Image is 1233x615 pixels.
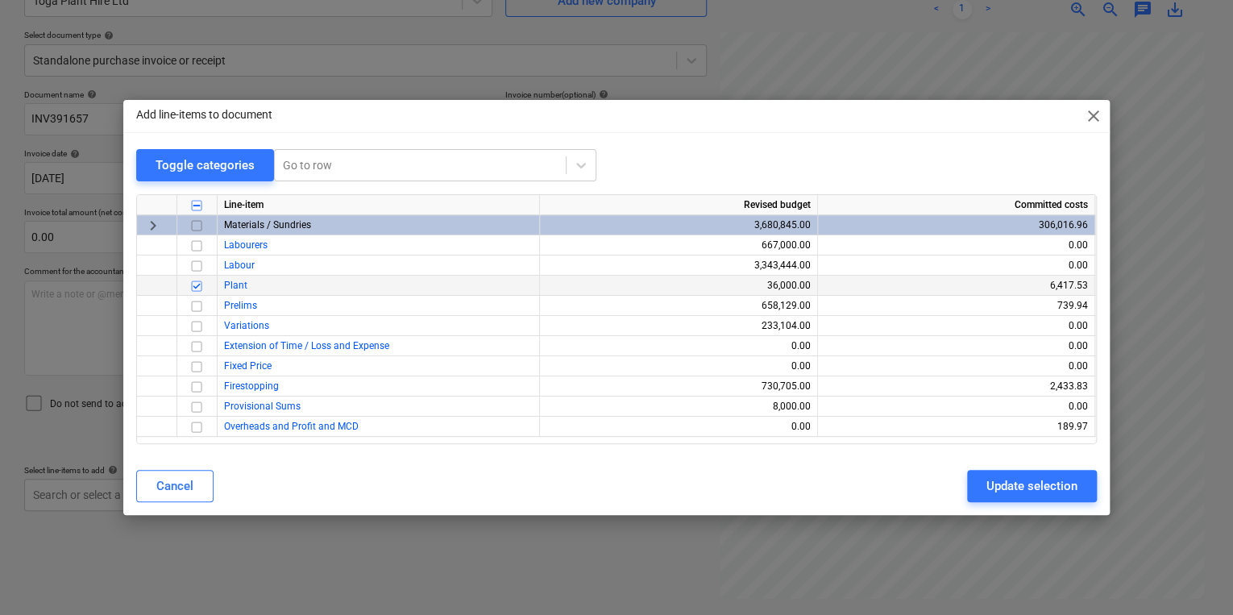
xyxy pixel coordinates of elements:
div: Line-item [218,195,540,215]
div: 233,104.00 [546,316,811,336]
div: 0.00 [546,417,811,437]
div: 0.00 [824,397,1088,417]
div: 0.00 [824,235,1088,256]
div: 36,000.00 [546,276,811,296]
a: Plant [224,280,247,291]
a: Extension of Time / Loss and Expense [224,340,389,351]
div: 6,417.53 [824,276,1088,296]
div: Revised budget [540,195,818,215]
div: 8,000.00 [546,397,811,417]
a: Labour [224,260,255,271]
div: 0.00 [824,316,1088,336]
div: Committed costs [818,195,1095,215]
button: Cancel [136,470,214,502]
a: Provisional Sums [224,401,301,412]
div: 0.00 [824,336,1088,356]
button: Update selection [967,470,1097,502]
p: Add line-items to document [136,106,272,123]
div: 0.00 [546,356,811,376]
div: 306,016.96 [824,215,1088,235]
div: 730,705.00 [546,376,811,397]
a: Overheads and Profit and MCD [224,421,359,432]
span: close [1084,106,1103,126]
div: 0.00 [824,356,1088,376]
a: Firestopping [224,380,279,392]
div: Toggle categories [156,155,255,176]
span: keyboard_arrow_right [143,216,163,235]
div: Update selection [986,476,1077,497]
a: Variations [224,320,269,331]
a: Labourers [224,239,268,251]
div: 739.94 [824,296,1088,316]
a: Fixed Price [224,360,272,372]
iframe: Chat Widget [1152,538,1233,615]
div: 0.00 [824,256,1088,276]
div: 667,000.00 [546,235,811,256]
div: 0.00 [546,336,811,356]
div: 2,433.83 [824,376,1088,397]
div: 658,129.00 [546,296,811,316]
button: Toggle categories [136,149,274,181]
div: 3,343,444.00 [546,256,811,276]
div: 3,680,845.00 [546,215,811,235]
div: Cancel [156,476,193,497]
div: 189.97 [824,417,1088,437]
a: Prelims [224,300,257,311]
span: Materials / Sundries [224,219,311,231]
